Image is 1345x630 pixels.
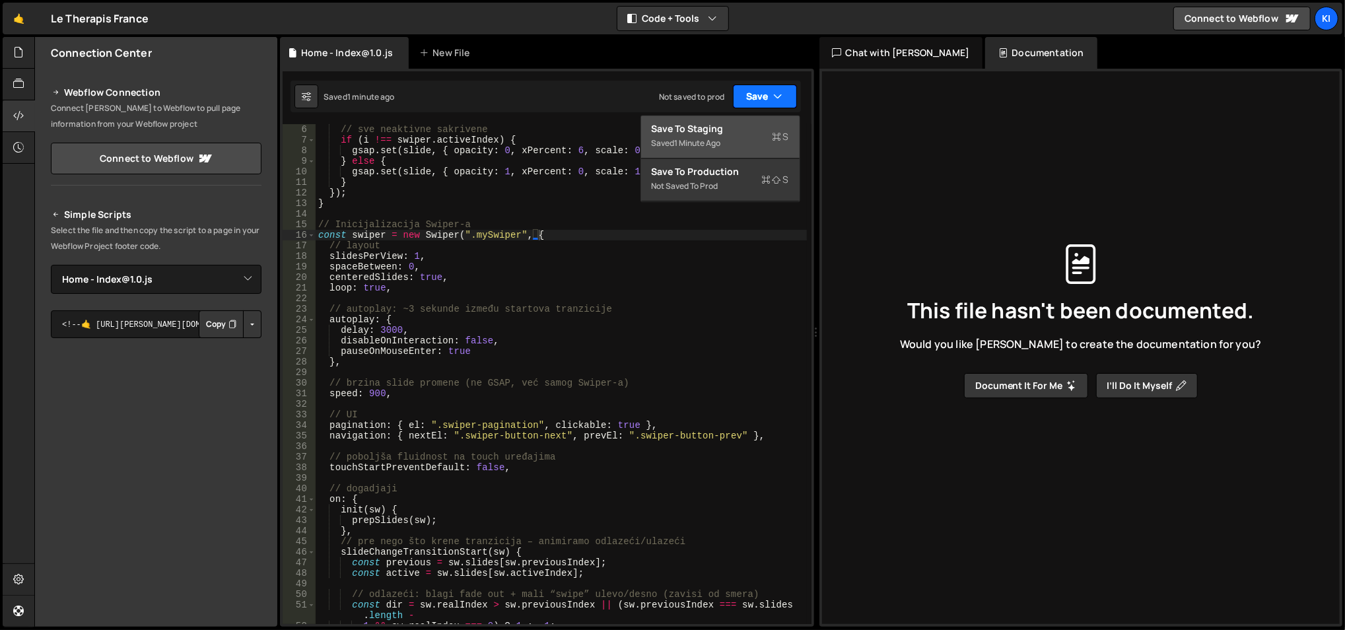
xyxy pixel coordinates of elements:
div: 46 [283,547,316,557]
div: Saved [652,135,789,151]
button: Document it for me [964,373,1088,398]
div: 51 [283,600,316,621]
div: Save to Production [652,165,789,178]
div: 31 [283,388,316,399]
div: 43 [283,515,316,526]
button: Save to StagingS Saved1 minute ago [641,116,800,158]
div: Code + Tools [640,115,800,202]
textarea: <!--🤙 [URL][PERSON_NAME][DOMAIN_NAME]> <script>document.addEventListener("DOMContentLoaded", func... [51,310,261,338]
div: 48 [283,568,316,578]
div: 25 [283,325,316,335]
p: Select the file and then copy the script to a page in your Webflow Project footer code. [51,223,261,254]
p: Connect [PERSON_NAME] to Webflow to pull page information from your Webflow project [51,100,261,132]
div: 14 [283,209,316,219]
span: S [762,173,789,186]
div: Le Therapis France [51,11,149,26]
div: 19 [283,262,316,272]
iframe: YouTube video player [51,487,263,606]
div: Chat with [PERSON_NAME] [819,37,983,69]
div: 36 [283,441,316,452]
div: Saved [324,91,395,102]
div: 39 [283,473,316,483]
div: 8 [283,145,316,156]
div: 47 [283,557,316,568]
div: 13 [283,198,316,209]
div: 33 [283,409,316,420]
h2: Webflow Connection [51,85,261,100]
a: Connect to Webflow [1173,7,1311,30]
div: 50 [283,589,316,600]
div: 28 [283,357,316,367]
button: Save to ProductionS Not saved to prod [641,158,800,201]
div: 42 [283,505,316,515]
div: 12 [283,188,316,198]
div: 41 [283,494,316,505]
span: S [773,130,789,143]
div: 35 [283,431,316,441]
div: 26 [283,335,316,346]
div: Not saved to prod [652,178,789,194]
div: Home - Index@1.0.js [301,46,393,59]
a: 🤙 [3,3,35,34]
div: 44 [283,526,316,536]
div: 45 [283,536,316,547]
div: 1 minute ago [675,137,721,149]
div: 22 [283,293,316,304]
button: I’ll do it myself [1096,373,1198,398]
div: 16 [283,230,316,240]
div: 37 [283,452,316,462]
div: 32 [283,399,316,409]
div: 40 [283,483,316,494]
div: 24 [283,314,316,325]
span: This file hasn't been documented. [907,300,1254,321]
div: 7 [283,135,316,145]
div: 20 [283,272,316,283]
div: 10 [283,166,316,177]
div: Button group with nested dropdown [199,310,261,338]
div: Save to Staging [652,122,789,135]
div: 29 [283,367,316,378]
div: Not saved to prod [659,91,725,102]
h2: Connection Center [51,46,152,60]
div: New File [419,46,475,59]
div: 17 [283,240,316,251]
div: 30 [283,378,316,388]
div: 1 minute ago [347,91,395,102]
div: 23 [283,304,316,314]
button: Copy [199,310,244,338]
div: 21 [283,283,316,293]
div: 15 [283,219,316,230]
div: 18 [283,251,316,262]
h2: Simple Scripts [51,207,261,223]
div: 27 [283,346,316,357]
iframe: YouTube video player [51,360,263,479]
div: 34 [283,420,316,431]
div: Documentation [985,37,1097,69]
div: 49 [283,578,316,589]
div: 6 [283,124,316,135]
div: 11 [283,177,316,188]
span: Would you like [PERSON_NAME] to create the documentation for you? [900,337,1261,351]
a: Ki [1315,7,1338,30]
button: Code + Tools [617,7,728,30]
div: 9 [283,156,316,166]
a: Connect to Webflow [51,143,261,174]
button: Save [733,85,797,108]
div: 38 [283,462,316,473]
